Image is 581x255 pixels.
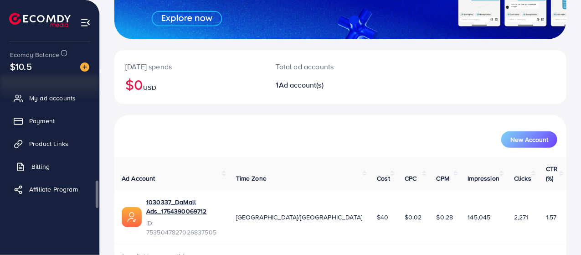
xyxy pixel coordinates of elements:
[510,136,548,143] span: New Account
[276,61,367,72] p: Total ad accounts
[80,17,91,28] img: menu
[468,174,500,183] span: Impression
[125,61,254,72] p: [DATE] spends
[122,174,155,183] span: Ad Account
[80,62,89,72] img: image
[146,219,221,237] span: ID: 7535047827026837505
[279,80,324,90] span: Ad account(s)
[9,13,71,27] img: logo
[7,112,93,130] a: Payment
[29,94,76,103] span: My ad accounts
[377,174,390,183] span: Cost
[7,135,93,153] a: Product Links
[501,131,557,148] button: New Account
[125,76,254,93] h2: $0
[405,213,422,222] span: $0.02
[276,81,367,89] h2: 1
[146,198,221,216] a: 1030337_DaMall Ads_1754390069712
[437,213,453,222] span: $0.28
[468,213,491,222] span: 145,045
[7,89,93,107] a: My ad accounts
[7,157,93,176] a: Billing
[7,180,93,198] a: Affiliate Program
[31,162,50,171] span: Billing
[236,213,363,222] span: [GEOGRAPHIC_DATA]/[GEOGRAPHIC_DATA]
[437,174,449,183] span: CPM
[143,83,156,92] span: USD
[29,185,78,194] span: Affiliate Program
[405,174,416,183] span: CPC
[542,214,574,248] iframe: Chat
[236,174,267,183] span: Time Zone
[377,213,388,222] span: $40
[514,174,531,183] span: Clicks
[122,207,142,227] img: ic-ads-acc.e4c84228.svg
[29,139,68,148] span: Product Links
[546,213,557,222] span: 1.57
[10,50,59,59] span: Ecomdy Balance
[514,213,529,222] span: 2,271
[546,164,558,182] span: CTR (%)
[29,116,55,125] span: Payment
[10,60,32,73] span: $10.5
